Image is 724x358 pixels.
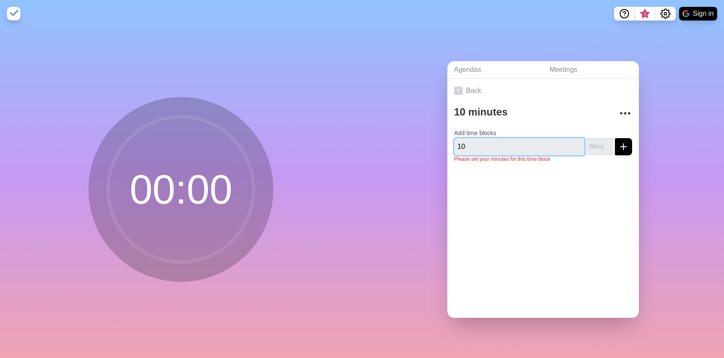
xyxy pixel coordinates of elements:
[614,7,635,21] button: Help
[641,11,648,18] span: 3
[655,7,676,21] button: Settings
[543,61,639,79] a: Meetings
[586,138,613,155] input: Mins
[454,138,584,155] input: Name
[7,7,21,21] img: timeblocks logo
[447,79,639,103] a: Back
[617,105,634,122] button: More
[635,7,655,21] button: What’s new
[454,155,632,163] p: Please set your minutes for this time block
[454,130,496,136] label: Add time blocks
[679,7,717,21] button: Sign in
[447,61,543,79] a: Agendas
[683,10,689,17] img: google logo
